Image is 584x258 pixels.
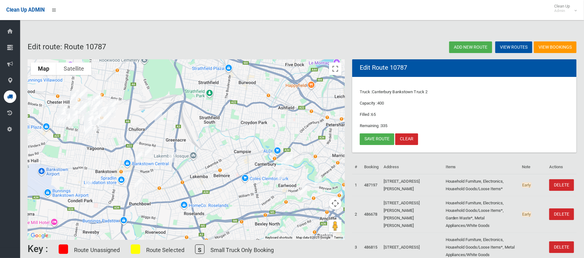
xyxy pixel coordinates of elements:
span: Canterbury Bankstown Truck 2 [372,89,428,94]
div: 34 Cann Street, BASS HILL NSW 2197 [56,107,68,122]
div: 11A Batt Street, SEFTON NSW 2162 [77,100,90,116]
th: Booking [362,160,381,174]
a: DELETE [549,208,574,220]
span: Clean Up [551,4,576,13]
span: 65 [371,112,376,117]
div: 12 Jones Avenue, POTTS HILL NSW 2143 [105,104,118,120]
div: 1 Alan Street, YAGOONA NSW 2199 [91,112,104,127]
button: Drag Pegman onto the map to open Street View [329,220,342,232]
div: 2A Newman Street, BASS HILL NSW 2197 [56,104,69,120]
div: 145 Rodd Street, SEFTON NSW 2162 [81,98,93,114]
div: 1 Iris Street, SEFTON NSW 2162 [82,94,94,110]
div: 7 Albury Street, YAGOONA NSW 2199 [89,112,101,128]
p: Small Truck Only Booking [210,245,274,255]
div: 1/123 Brunker Road, YAGOONA NSW 2199 [98,112,111,127]
h6: Key : [28,244,48,254]
button: Show satellite imagery [56,62,91,75]
p: Capacity : [360,99,569,107]
a: Clear [395,133,418,145]
td: 2 [352,196,362,233]
div: 44 Buist Street, BASS HILL NSW 2197 [68,113,81,129]
td: 487197 [362,174,381,196]
div: 17 Buist Street, BASS HILL NSW 2197 [60,113,73,128]
div: 24 Angus Crescent, YAGOONA NSW 2199 [82,121,95,136]
td: Household Furniture, Electronics, Household Goods/Loose Items* [443,174,520,196]
td: Household Furniture, Electronics, Household Goods/Loose Items*, Garden Waste*, Metal Appliances/W... [443,196,520,233]
div: 28 Napoleon Road, GREENACRE NSW 2190 [166,149,178,165]
div: 11 Newman Street, BASS HILL NSW 2197 [58,103,71,119]
div: 27 Spencer Street, SEFTON NSW 2162 [68,107,81,123]
header: Edit Route 10787 [352,62,415,74]
span: Clean Up ADMIN [6,7,45,13]
div: 112 Wycombe Street, YAGOONA NSW 2199 [81,116,94,132]
p: Route Unassigned [74,245,120,255]
div: 65 Rowe Drive, POTTS HILL NSW 2143 [108,96,120,112]
div: 84 Wycombe Street, YAGOONA NSW 2199 [82,113,94,128]
div: 10 Larien Crescent, BIRRONG NSW 2143 [101,109,114,125]
div: 24 Proctor Parade, SEFTON NSW 2162 [73,89,86,105]
button: Show street map [31,62,56,75]
div: 32A Hitter Avenue, BASS HILL NSW 2197 [56,109,68,124]
span: Early [522,182,531,188]
div: 125 Wycombe Street, YAGOONA NSW 2199 [82,119,94,134]
div: 21 Royal Avenue, BIRRONG NSW 2143 [89,93,102,109]
a: DELETE [549,179,574,191]
div: 55 Columbine Avenue, PUNCHBOWL NSW 2196 [132,175,145,191]
div: 5 Marmion Street, BIRRONG NSW 2143 [102,98,115,114]
div: 6 Thompson Street, EARLWOOD NSW 2206 [283,152,295,167]
div: 8 Pobje Avenue, BIRRONG NSW 2143 [96,106,109,122]
div: 96 Wycombe Street, YAGOONA NSW 2199 [81,115,94,130]
div: 37 Wallace Street, SEFTON NSW 2162 [76,101,89,117]
a: View Bookings [534,41,576,53]
button: Toggle fullscreen view [329,62,342,75]
div: 30 Broad Street, BASS HILL NSW 2197 [68,108,80,124]
td: 1 [352,174,362,196]
div: 58 Tennyson Road, GREENACRE NSW 2190 [152,109,165,124]
div: 39 Hill Road, BIRRONG NSW 2143 [90,98,103,114]
div: 76 Cann Street, BASS HILL NSW 2197 [55,112,68,128]
div: 40 Wentworth Street, BIRRONG NSW 2143 [93,96,105,112]
div: 168 Gascoigne Road, YAGOONA NSW 2199 [83,113,96,129]
a: Add new route [449,41,492,53]
div: 1B Royal Avenue, BIRRONG NSW 2143 [90,90,103,106]
h2: Edit route: Route 10787 [28,43,298,51]
p: Filled : [360,111,569,118]
p: Remaining : [360,122,569,130]
th: Items [443,160,520,174]
div: 129 Wellington Road, SEFTON NSW 2162 [77,86,90,101]
p: Truck : [360,88,569,96]
div: 2A Frazer Place, BIRRONG NSW 2143 [88,109,100,125]
div: 20 Mc Mahon Road, YAGOONA NSW 2199 [91,118,104,134]
div: 69 Highcliff Road, EARLWOOD NSW 2206 [312,174,325,189]
div: 41 Broad Street, BASS HILL NSW 2197 [67,110,80,126]
div: 22 Hitter Avenue, BASS HILL NSW 2197 [54,110,67,126]
td: [STREET_ADDRESS][PERSON_NAME][PERSON_NAME][PERSON_NAME] [381,196,443,233]
div: 5 Hill Road, BIRRONG NSW 2143 [92,92,104,107]
div: 67 Proctor Parade, SEFTON NSW 2162 [68,89,80,105]
a: Open this area in Google Maps (opens a new window) [29,232,50,240]
div: 31 Angus Crescent, YAGOONA NSW 2199 [83,122,95,138]
span: 335 [381,123,387,128]
small: Admin [554,8,570,13]
a: Terms (opens in new tab) [334,236,343,239]
th: Actions [547,160,576,174]
div: 31 Gascoigne Road, BIRRONG NSW 2143 [88,94,101,109]
div: 79 Wycombe Street, YAGOONA NSW 2199 [83,112,95,128]
div: 123 Wycombe Street, YAGOONA NSW 2199 [82,118,94,134]
div: 128 Permanent Avenue, EARLWOOD NSW 2206 [279,154,291,169]
a: DELETE [549,241,574,253]
td: [STREET_ADDRESS][PERSON_NAME] [381,174,443,196]
div: 6 Allawah Avenue, SEFTON NSW 2162 [70,99,82,115]
a: Save route [360,133,394,145]
div: 14 Mc Crossin Avenue, BIRRONG NSW 2143 [87,104,99,120]
span: 400 [377,101,384,105]
td: 486678 [362,196,381,233]
div: 29A Buist Street, BASS HILL NSW 2197 [58,112,70,128]
div: 14 Moller Avenue, BIRRONG NSW 2143 [95,104,108,119]
div: 52 Ferrier Road, BIRRONG NSW 2143 [83,110,96,125]
div: 8 Spencer Street, SEFTON NSW 2162 [65,106,78,121]
th: # [352,160,362,174]
th: Note [520,160,547,174]
div: 5 Spencer Street, SEFTON NSW 2162 [65,107,77,123]
div: 76 Richmond Street, EARLWOOD NSW 2206 [275,166,288,182]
